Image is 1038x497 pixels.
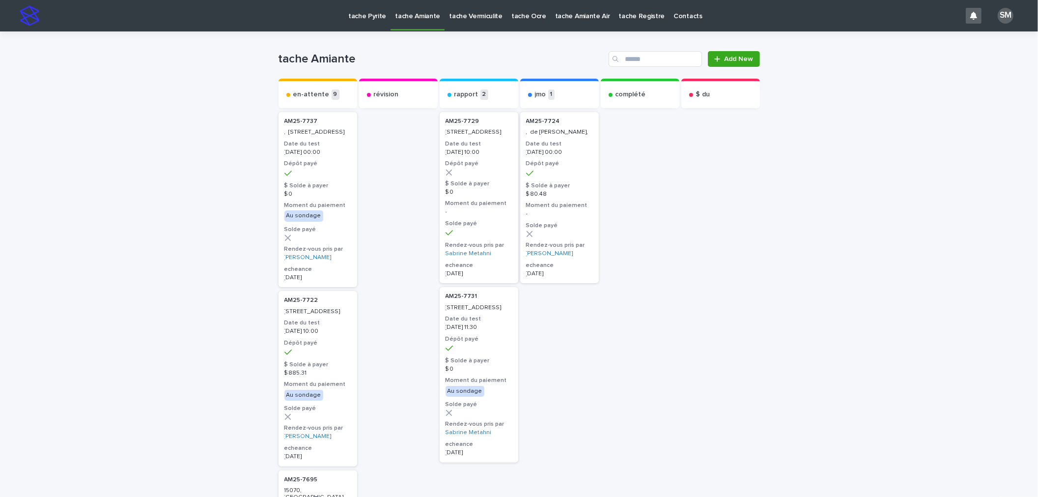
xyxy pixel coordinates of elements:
p: AM25-7731 [446,293,512,300]
p: [STREET_ADDRESS] [446,304,512,311]
h3: Rendez-vous pris par [284,245,351,253]
p: [DATE] [446,449,512,456]
p: 1 [548,89,555,100]
div: SM [998,8,1013,24]
h3: Dépôt payé [284,160,351,168]
h3: Rendez-vous pris par [446,241,512,249]
a: Add New [708,51,759,67]
p: , de [PERSON_NAME], [526,129,593,136]
h3: Dépôt payé [526,160,593,168]
p: [DATE] 10:00 [284,328,351,335]
p: [DATE] 10:00 [446,149,512,156]
h3: echeance [446,440,512,448]
h3: $ Solde à payer [446,357,512,365]
h3: Date du test [526,140,593,148]
h3: $ Solde à payer [284,182,351,190]
h3: Date du test [284,319,351,327]
p: 9 [332,89,339,100]
h3: Moment du paiement [446,377,512,384]
a: [PERSON_NAME] [284,433,332,440]
p: $ 885.31 [284,370,351,377]
p: [DATE] 00:00 [526,149,593,156]
p: , [STREET_ADDRESS] [284,129,351,136]
h3: Moment du paiement [284,380,351,388]
h3: echeance [284,444,351,452]
a: AM25-7724 , de [PERSON_NAME],Date du test[DATE] 00:00Dépôt payé$ Solde à payer$ 80.48Moment du pa... [520,112,599,283]
h3: $ Solde à payer [526,182,593,190]
p: 2 [480,89,488,100]
p: rapport [454,90,478,99]
h3: Solde payé [446,220,512,228]
p: en-attente [293,90,330,99]
p: [DATE] [284,453,351,460]
a: Sabrine Metahni [446,429,492,436]
div: Au sondage [446,386,484,397]
h3: Date du test [446,140,512,148]
a: [PERSON_NAME] [284,254,332,261]
p: AM25-7695 [284,476,351,483]
h3: Dépôt payé [446,335,512,343]
p: - [446,208,512,215]
h3: Date du test [284,140,351,148]
p: [DATE] 11:30 [446,324,512,331]
p: [DATE] [526,270,593,277]
p: $ 0 [446,366,512,373]
h3: Dépôt payé [284,339,351,347]
h1: tache Amiante [279,52,605,66]
a: [PERSON_NAME] [526,250,573,257]
p: [DATE] 00:00 [284,149,351,156]
a: Sabrine Metahni [446,250,492,257]
a: AM25-7737 , [STREET_ADDRESS]Date du test[DATE] 00:00Dépôt payé$ Solde à payer$ 0Moment du paiemen... [279,112,357,287]
h3: Solde payé [284,405,351,412]
h3: Moment du paiement [446,200,512,207]
a: AM25-7731 [STREET_ADDRESS]Date du test[DATE] 11:30Dépôt payé$ Solde à payer$ 0Moment du paiementA... [440,287,518,462]
div: Au sondage [284,210,323,221]
p: $ 0 [446,189,512,196]
p: $ 0 [284,191,351,198]
p: AM25-7729 [446,118,512,125]
p: $ 80.48 [526,191,593,198]
p: - [526,210,593,217]
h3: $ Solde à payer [446,180,512,188]
input: Search [609,51,702,67]
p: AM25-7724 [526,118,593,125]
h3: Rendez-vous pris par [526,241,593,249]
a: AM25-7729 [STREET_ADDRESS]Date du test[DATE] 10:00Dépôt payé$ Solde à payer$ 0Moment du paiement-... [440,112,518,283]
a: AM25-7722 [STREET_ADDRESS]Date du test[DATE] 10:00Dépôt payé$ Solde à payer$ 885.31Moment du paie... [279,291,357,466]
h3: Dépôt payé [446,160,512,168]
p: AM25-7737 [284,118,351,125]
p: [DATE] [284,274,351,281]
h3: Date du test [446,315,512,323]
h3: Rendez-vous pris par [446,420,512,428]
div: Au sondage [284,390,323,401]
img: stacker-logo-s-only.png [20,6,39,26]
h3: Moment du paiement [526,202,593,209]
p: [DATE] [446,270,512,277]
h3: Rendez-vous pris par [284,424,351,432]
p: révision [374,90,399,99]
h3: echeance [526,262,593,269]
p: complété [616,90,646,99]
p: [STREET_ADDRESS] [446,129,512,136]
p: jmo [535,90,546,99]
p: [STREET_ADDRESS] [284,308,351,315]
h3: echeance [446,262,512,269]
p: AM25-7722 [284,297,351,304]
span: Add New [725,56,754,62]
p: $ du [696,90,710,99]
h3: Moment du paiement [284,202,351,209]
h3: echeance [284,265,351,273]
h3: Solde payé [526,222,593,230]
h3: $ Solde à payer [284,361,351,369]
h3: Solde payé [284,226,351,234]
h3: Solde payé [446,401,512,409]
